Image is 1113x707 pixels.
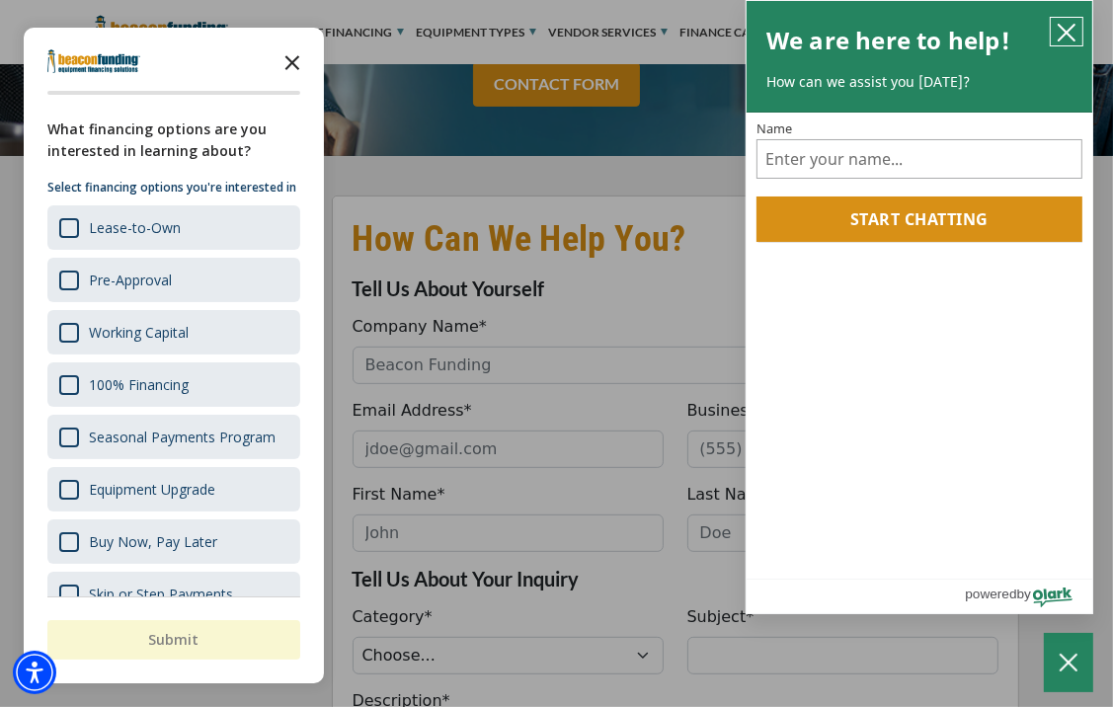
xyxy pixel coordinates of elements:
[1017,582,1031,606] span: by
[47,310,300,354] div: Working Capital
[756,196,1082,242] button: Start chatting
[273,41,312,81] button: Close the survey
[766,21,1010,60] h2: We are here to help!
[756,139,1082,179] input: Name
[1044,633,1093,692] button: Close Chatbox
[47,620,300,660] button: Submit
[47,178,300,197] p: Select financing options you're interested in
[47,258,300,302] div: Pre-Approval
[47,118,300,162] div: What financing options are you interested in learning about?
[47,572,300,616] div: Skip or Step Payments
[1051,18,1082,45] button: close chatbox
[13,651,56,694] div: Accessibility Menu
[89,271,172,289] div: Pre-Approval
[47,49,140,73] img: Company logo
[965,580,1092,613] a: Powered by Olark
[89,585,233,603] div: Skip or Step Payments
[89,323,189,342] div: Working Capital
[89,375,189,394] div: 100% Financing
[24,28,324,683] div: Survey
[47,519,300,564] div: Buy Now, Pay Later
[47,362,300,407] div: 100% Financing
[47,467,300,511] div: Equipment Upgrade
[89,428,276,446] div: Seasonal Payments Program
[89,480,215,499] div: Equipment Upgrade
[89,218,181,237] div: Lease-to-Own
[47,205,300,250] div: Lease-to-Own
[965,582,1016,606] span: powered
[766,72,1073,92] p: How can we assist you [DATE]?
[89,532,217,551] div: Buy Now, Pay Later
[47,415,300,459] div: Seasonal Payments Program
[756,122,1082,135] label: Name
